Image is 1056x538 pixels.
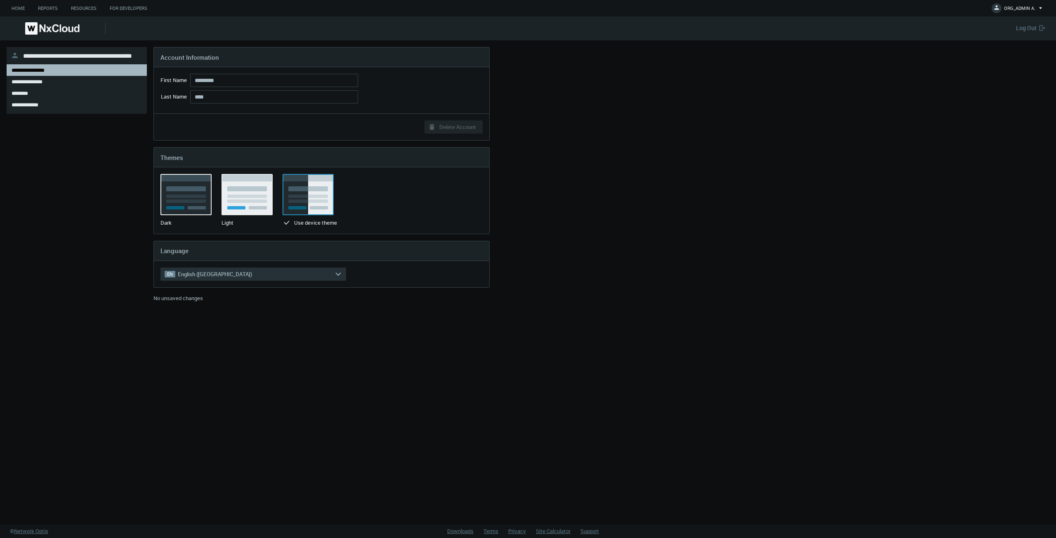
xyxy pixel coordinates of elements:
[580,527,599,535] a: Support
[508,527,526,535] a: Privacy
[1016,24,1039,32] span: Log Out
[160,268,346,281] button: ENEnglish ([GEOGRAPHIC_DATA])
[64,3,103,14] a: Resources
[160,154,483,161] h4: Themes
[424,120,483,134] button: Delete Account
[160,247,483,254] h4: Language
[5,3,31,14] a: Home
[447,527,474,535] a: Downloads
[103,3,154,14] a: For Developers
[153,294,490,308] div: No unsaved changes
[294,219,337,226] span: Use device theme
[160,219,172,226] span: Dark
[161,93,187,103] label: Last Name
[165,271,175,277] span: EN
[1004,5,1035,14] span: ORG_ADMIN A.
[536,527,570,535] a: Site Calculator
[10,527,48,536] a: ©Network Optix
[25,22,80,35] img: Nx Cloud logo
[222,219,233,226] span: Light
[160,77,187,87] label: First Name
[14,527,48,535] span: Network Optix
[178,271,252,277] span: English ([GEOGRAPHIC_DATA])
[483,527,498,535] a: Terms
[160,54,483,61] h4: Account Information
[31,3,64,14] a: Reports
